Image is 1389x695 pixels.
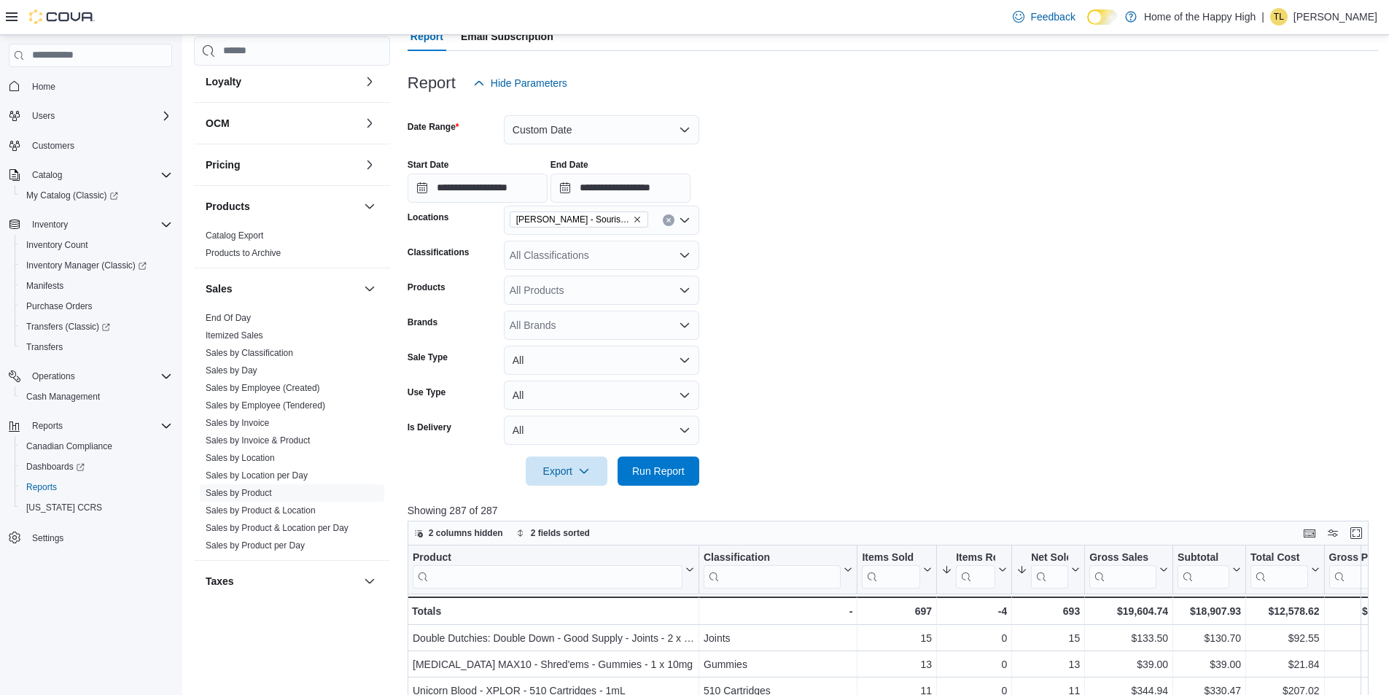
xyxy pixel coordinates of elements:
[20,257,152,274] a: Inventory Manager (Classic)
[15,337,178,357] button: Transfers
[206,248,281,258] a: Products to Archive
[1250,551,1307,564] div: Total Cost
[26,417,69,435] button: Reports
[206,488,272,498] a: Sales by Product
[679,284,690,296] button: Open list of options
[194,309,390,560] div: Sales
[1178,629,1241,647] div: $130.70
[704,551,841,564] div: Classification
[26,502,102,513] span: [US_STATE] CCRS
[1270,8,1288,26] div: Tammy Lacharite
[20,388,106,405] a: Cash Management
[510,524,596,542] button: 2 fields sorted
[1261,8,1264,26] p: |
[26,417,172,435] span: Reports
[361,198,378,215] button: Products
[206,540,305,551] a: Sales by Product per Day
[206,199,250,214] h3: Products
[26,166,172,184] span: Catalog
[1301,524,1318,542] button: Keyboard shortcuts
[26,481,57,493] span: Reports
[26,77,172,96] span: Home
[206,230,263,241] a: Catalog Export
[3,135,178,156] button: Customers
[26,341,63,353] span: Transfers
[361,280,378,298] button: Sales
[206,453,275,463] a: Sales by Location
[206,158,358,172] button: Pricing
[26,280,63,292] span: Manifests
[862,629,932,647] div: 15
[413,656,694,673] div: [MEDICAL_DATA] MAX10 - Shred'ems - Gummies - 1 x 10mg
[206,330,263,341] span: Itemized Sales
[206,400,325,411] a: Sales by Employee (Tendered)
[206,452,275,464] span: Sales by Location
[26,440,112,452] span: Canadian Compliance
[20,438,118,455] a: Canadian Compliance
[408,524,509,542] button: 2 columns hidden
[504,346,699,375] button: All
[20,499,108,516] a: [US_STATE] CCRS
[704,602,852,620] div: -
[1089,551,1156,564] div: Gross Sales
[704,551,852,588] button: Classification
[408,121,459,133] label: Date Range
[26,368,81,385] button: Operations
[3,214,178,235] button: Inventory
[206,282,358,296] button: Sales
[412,602,694,620] div: Totals
[408,246,470,258] label: Classifications
[206,383,320,393] a: Sales by Employee (Created)
[1089,551,1168,588] button: Gross Sales
[550,174,690,203] input: Press the down key to open a popover containing a calendar.
[361,73,378,90] button: Loyalty
[20,478,63,496] a: Reports
[510,211,648,228] span: Estevan - Souris Avenue - Fire & Flower
[26,461,85,473] span: Dashboards
[413,551,682,588] div: Product
[206,400,325,411] span: Sales by Employee (Tendered)
[26,368,172,385] span: Operations
[15,436,178,457] button: Canadian Compliance
[26,216,74,233] button: Inventory
[20,458,90,475] a: Dashboards
[20,298,98,315] a: Purchase Orders
[1016,656,1080,673] div: 13
[206,330,263,341] a: Itemized Sales
[1089,602,1168,620] div: $19,604.74
[206,116,230,131] h3: OCM
[862,602,932,620] div: 697
[206,470,308,481] a: Sales by Location per Day
[206,74,358,89] button: Loyalty
[663,214,674,226] button: Clear input
[526,457,607,486] button: Export
[20,318,116,335] a: Transfers (Classic)
[3,416,178,436] button: Reports
[206,435,310,446] span: Sales by Invoice & Product
[941,551,1007,588] button: Items Ref
[206,487,272,499] span: Sales by Product
[15,317,178,337] a: Transfers (Classic)
[461,22,553,51] span: Email Subscription
[15,276,178,296] button: Manifests
[1178,602,1241,620] div: $18,907.93
[516,212,630,227] span: [PERSON_NAME] - Souris Avenue - Fire & Flower
[20,338,69,356] a: Transfers
[15,235,178,255] button: Inventory Count
[408,211,449,223] label: Locations
[3,106,178,126] button: Users
[20,499,172,516] span: Washington CCRS
[862,551,920,588] div: Items Sold
[15,387,178,407] button: Cash Management
[633,215,642,224] button: Remove Estevan - Souris Avenue - Fire & Flower from selection in this group
[408,282,446,293] label: Products
[1089,656,1168,673] div: $39.00
[206,523,349,533] a: Sales by Product & Location per Day
[1144,8,1256,26] p: Home of the Happy High
[32,219,68,230] span: Inventory
[429,527,503,539] span: 2 columns hidden
[32,370,75,382] span: Operations
[15,457,178,477] a: Dashboards
[1250,551,1307,588] div: Total Cost
[206,347,293,359] span: Sales by Classification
